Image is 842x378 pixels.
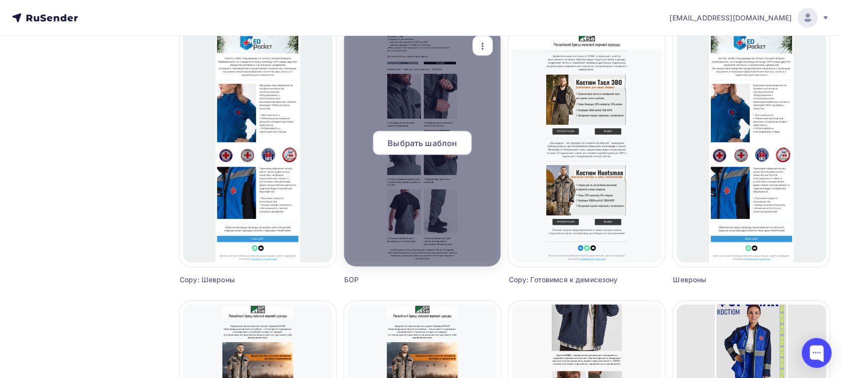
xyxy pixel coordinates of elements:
[180,275,297,285] div: Copy: Шевроны
[388,137,457,149] span: Выбрать шаблон
[509,275,626,285] div: Copy: Готовимся к демисезону
[670,8,830,28] a: [EMAIL_ADDRESS][DOMAIN_NAME]
[670,13,792,23] span: [EMAIL_ADDRESS][DOMAIN_NAME]
[344,275,461,285] div: БОР
[673,275,791,285] div: Шевроны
